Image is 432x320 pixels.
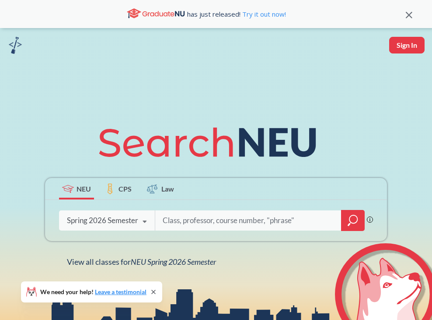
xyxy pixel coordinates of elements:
[67,216,138,225] div: Spring 2026 Semester
[118,184,132,194] span: CPS
[40,289,146,295] span: We need your help!
[341,210,365,231] div: magnifying glass
[187,9,286,19] span: has just released!
[162,211,335,230] input: Class, professor, course number, "phrase"
[131,257,216,267] span: NEU Spring 2026 Semester
[77,184,91,194] span: NEU
[161,184,174,194] span: Law
[389,37,425,53] button: Sign In
[9,37,22,57] a: sandbox logo
[95,288,146,295] a: Leave a testimonial
[348,214,358,227] svg: magnifying glass
[240,10,286,18] a: Try it out now!
[9,37,22,54] img: sandbox logo
[67,257,216,267] span: View all classes for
